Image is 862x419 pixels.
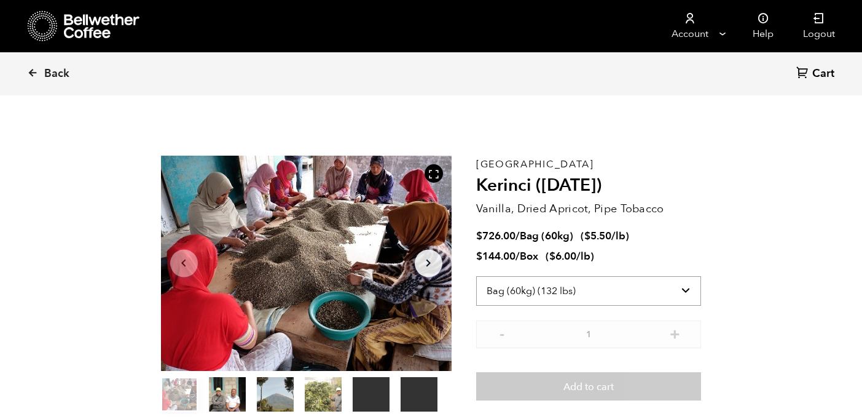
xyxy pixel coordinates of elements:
[812,66,834,81] span: Cart
[476,229,482,243] span: $
[44,66,69,81] span: Back
[401,377,437,412] video: Your browser does not support the video tag.
[476,229,515,243] bdi: 726.00
[581,229,629,243] span: ( )
[796,66,837,82] a: Cart
[495,327,510,339] button: -
[515,249,520,263] span: /
[520,249,538,263] span: Box
[476,249,515,263] bdi: 144.00
[549,249,555,263] span: $
[476,175,702,196] h2: Kerinci ([DATE])
[584,229,590,243] span: $
[353,377,390,412] video: Your browser does not support the video tag.
[476,372,702,401] button: Add to cart
[576,249,590,263] span: /lb
[520,229,573,243] span: Bag (60kg)
[667,327,683,339] button: +
[549,249,576,263] bdi: 6.00
[476,201,702,217] p: Vanilla, Dried Apricot, Pipe Tobacco
[584,229,611,243] bdi: 5.50
[515,229,520,243] span: /
[476,249,482,263] span: $
[611,229,625,243] span: /lb
[546,249,594,263] span: ( )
